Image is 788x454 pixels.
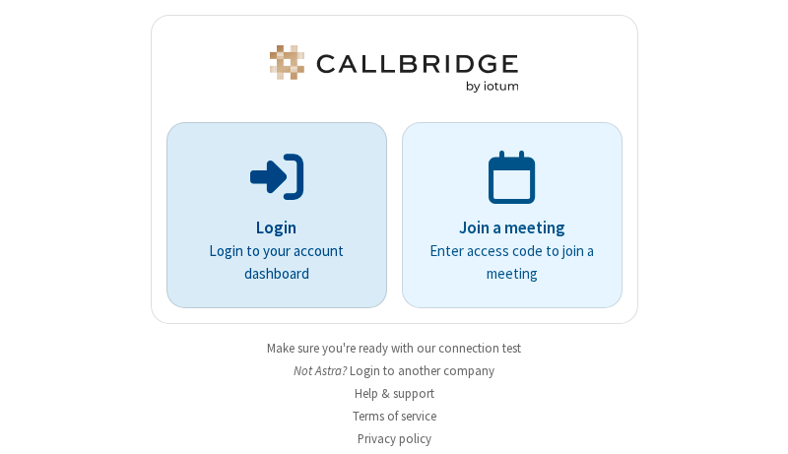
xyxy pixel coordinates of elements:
button: LoginLogin to your account dashboard [166,122,387,308]
a: Terms of service [353,408,436,424]
p: Login [194,216,360,241]
img: Astra [266,45,522,93]
p: Login to your account dashboard [194,240,360,285]
a: Help & support [355,385,434,402]
button: Login to another company [350,361,494,380]
a: Privacy policy [358,430,431,447]
a: Join a meetingEnter access code to join a meeting [402,122,623,308]
a: Make sure you're ready with our connection test [267,340,521,357]
p: Join a meeting [429,216,595,241]
p: Enter access code to join a meeting [429,240,595,285]
li: Not Astra? [151,361,638,380]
